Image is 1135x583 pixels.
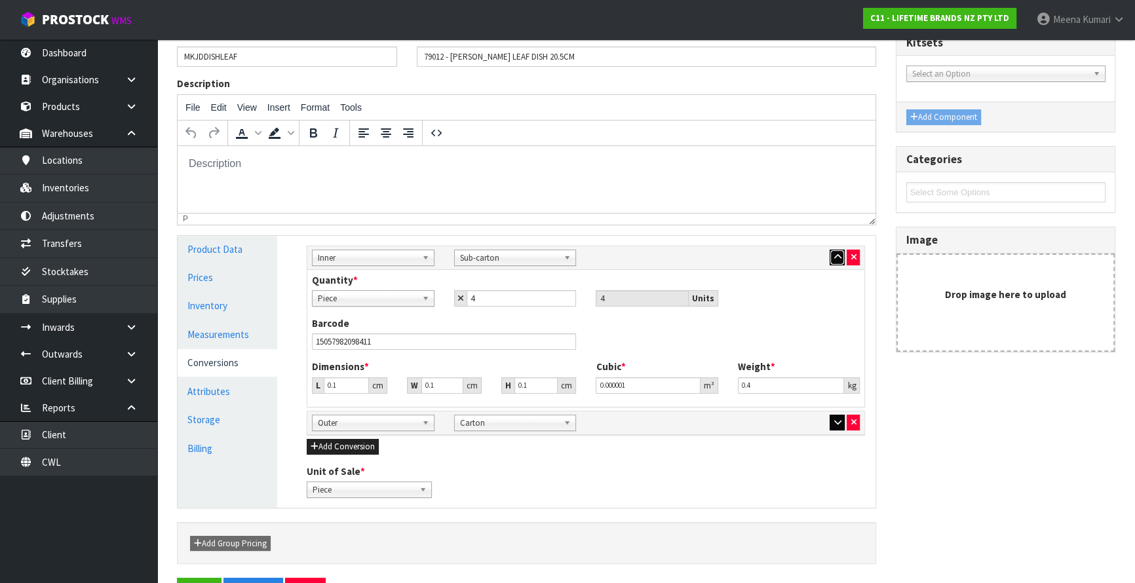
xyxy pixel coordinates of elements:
[863,8,1016,29] a: C11 - LIFETIME BRANDS NZ PTY LTD
[906,234,1106,246] h3: Image
[324,377,368,394] input: Length
[701,377,718,394] div: m³
[421,377,463,394] input: Width
[460,250,559,266] span: Sub-carton
[463,377,482,394] div: cm
[183,214,188,223] div: p
[870,12,1009,24] strong: C11 - LIFETIME BRANDS NZ PTY LTD
[178,378,277,405] a: Attributes
[467,290,577,307] input: Child Qty
[906,37,1106,49] h3: Kitsets
[318,250,417,266] span: Inner
[20,11,36,28] img: cube-alt.png
[514,377,558,394] input: Height
[180,122,202,144] button: Undo
[312,360,369,373] label: Dimensions
[237,102,257,113] span: View
[340,102,362,113] span: Tools
[185,102,201,113] span: File
[178,236,277,263] a: Product Data
[316,380,320,391] strong: L
[417,47,876,67] input: Name
[312,316,349,330] label: Barcode
[301,102,330,113] span: Format
[318,291,417,307] span: Piece
[738,377,845,394] input: Weight
[312,333,576,350] input: Barcode
[596,360,625,373] label: Cubic
[313,482,414,498] span: Piece
[111,14,132,27] small: WMS
[211,102,227,113] span: Edit
[596,290,689,307] input: Unit Qty
[178,349,277,376] a: Conversions
[692,293,714,304] strong: Units
[375,122,397,144] button: Align center
[397,122,419,144] button: Align right
[42,11,109,28] span: ProStock
[411,380,418,391] strong: W
[307,439,379,455] button: Add Conversion
[596,377,701,394] input: Cubic
[505,380,511,391] strong: H
[369,377,387,394] div: cm
[912,66,1088,82] span: Select an Option
[864,214,875,225] div: Resize
[353,122,375,144] button: Align left
[312,273,358,287] label: Quantity
[906,153,1106,166] h3: Categories
[231,122,263,144] div: Text color
[945,288,1066,301] strong: Drop image here to upload
[324,122,347,144] button: Italic
[178,264,277,291] a: Prices
[906,109,981,125] button: Add Component
[190,536,271,552] button: Add Group Pricing
[1053,13,1081,26] span: Meena
[202,122,225,144] button: Redo
[738,360,775,373] label: Weight
[425,122,448,144] button: Source code
[318,415,417,431] span: Outer
[178,406,277,433] a: Storage
[177,47,397,67] input: Reference Code
[302,122,324,144] button: Bold
[267,102,290,113] span: Insert
[178,146,875,213] iframe: Rich Text Area. Press ALT-0 for help.
[558,377,576,394] div: cm
[178,292,277,319] a: Inventory
[177,77,230,90] label: Description
[263,122,296,144] div: Background color
[1083,13,1111,26] span: Kumari
[844,377,860,394] div: kg
[460,415,559,431] span: Carton
[178,435,277,462] a: Billing
[307,464,365,478] label: Unit of Sale
[178,321,277,348] a: Measurements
